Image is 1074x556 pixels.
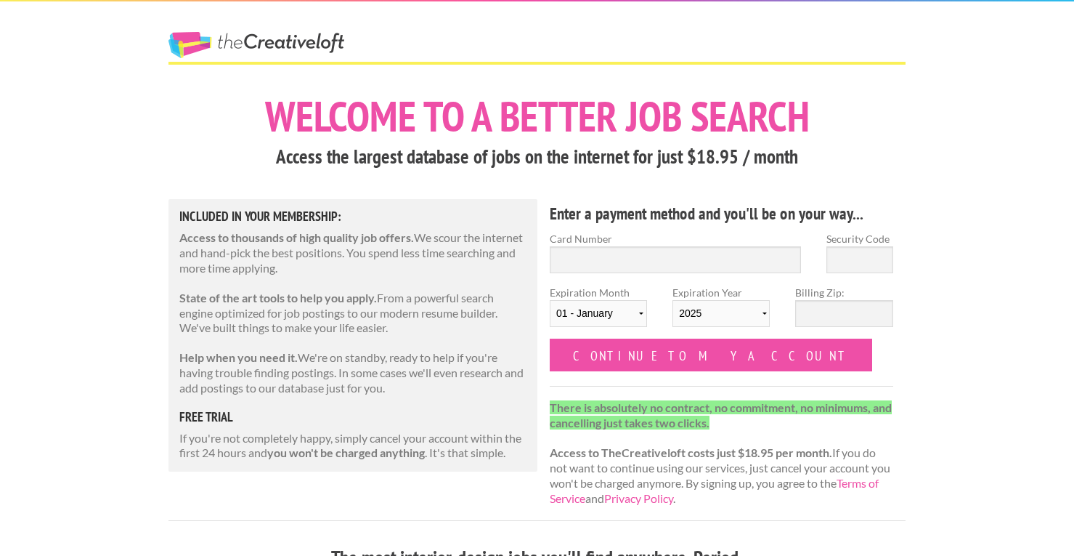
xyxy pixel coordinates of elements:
p: We're on standby, ready to help if you're having trouble finding postings. In some cases we'll ev... [179,350,526,395]
h5: free trial [179,411,526,424]
a: Terms of Service [550,476,879,505]
strong: There is absolutely no contract, no commitment, no minimums, and cancelling just takes two clicks. [550,400,892,430]
h1: Welcome to a better job search [168,95,906,137]
strong: Access to thousands of high quality job offers. [179,230,414,244]
input: Continue to my account [550,339,872,371]
h3: Access the largest database of jobs on the internet for just $18.95 / month [168,143,906,171]
p: From a powerful search engine optimized for job postings to our modern resume builder. We've buil... [179,291,526,336]
label: Card Number [550,231,801,246]
strong: you won't be charged anything [267,446,425,459]
p: If you do not want to continue using our services, just cancel your account you won't be charged ... [550,400,893,507]
select: Expiration Month [550,300,647,327]
label: Security Code [826,231,893,246]
strong: Help when you need it. [179,350,298,364]
h5: Included in Your Membership: [179,210,526,223]
strong: State of the art tools to help you apply. [179,291,377,305]
label: Expiration Year [672,285,770,339]
label: Expiration Month [550,285,647,339]
strong: Access to TheCreativeloft costs just $18.95 per month. [550,446,832,459]
a: The Creative Loft [168,32,344,58]
p: If you're not completely happy, simply cancel your account within the first 24 hours and . It's t... [179,431,526,462]
a: Privacy Policy [604,491,673,505]
p: We scour the internet and hand-pick the best positions. You spend less time searching and more ti... [179,230,526,275]
select: Expiration Year [672,300,770,327]
h4: Enter a payment method and you'll be on your way... [550,202,893,225]
label: Billing Zip: [795,285,892,300]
